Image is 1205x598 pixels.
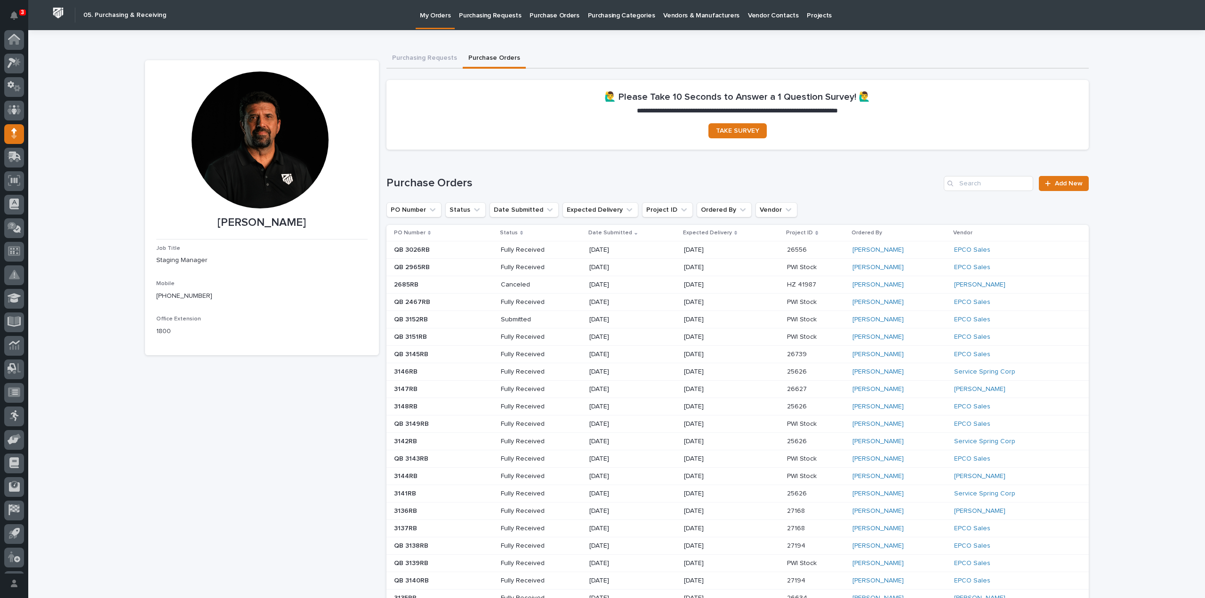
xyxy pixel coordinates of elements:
p: 27168 [787,505,807,515]
p: 25626 [787,401,809,411]
a: EPCO Sales [954,455,990,463]
tr: QB 3151RBQB 3151RB Fully Received[DATE][DATE]PWI StockPWI Stock [PERSON_NAME] EPCO Sales [386,328,1089,346]
a: Service Spring Corp [954,368,1015,376]
a: EPCO Sales [954,316,990,324]
p: [DATE] [589,577,657,585]
span: Mobile [156,281,175,287]
p: Fully Received [501,577,568,585]
p: Fully Received [501,525,568,533]
a: EPCO Sales [954,263,990,271]
p: Fully Received [501,455,568,463]
p: [DATE] [684,455,751,463]
p: QB 3152RB [394,314,430,324]
p: Status [500,228,518,238]
p: [DATE] [589,559,657,567]
button: Notifications [4,6,24,25]
p: 1800 [156,327,368,336]
p: [DATE] [589,316,657,324]
p: 3141RB [394,488,418,498]
p: 3148RB [394,401,419,411]
tr: QB 3138RBQB 3138RB Fully Received[DATE][DATE]2719427194 [PERSON_NAME] EPCO Sales [386,537,1089,555]
tr: 3146RB3146RB Fully Received[DATE][DATE]2562625626 [PERSON_NAME] Service Spring Corp [386,363,1089,381]
button: Ordered By [697,202,752,217]
tr: 3137RB3137RB Fully Received[DATE][DATE]2716827168 [PERSON_NAME] EPCO Sales [386,520,1089,537]
tr: QB 3140RBQB 3140RB Fully Received[DATE][DATE]2719427194 [PERSON_NAME] EPCO Sales [386,572,1089,589]
h1: Purchase Orders [386,176,940,190]
a: [PERSON_NAME] [852,559,904,567]
tr: 3147RB3147RB Fully Received[DATE][DATE]2662726627 [PERSON_NAME] [PERSON_NAME] [386,381,1089,398]
p: [DATE] [589,368,657,376]
p: 27194 [787,540,807,550]
tr: QB 2467RBQB 2467RB Fully Received[DATE][DATE]PWI StockPWI Stock [PERSON_NAME] EPCO Sales [386,294,1089,311]
tr: 3148RB3148RB Fully Received[DATE][DATE]2562625626 [PERSON_NAME] EPCO Sales [386,398,1089,415]
div: Notifications3 [12,11,24,26]
button: Status [445,202,486,217]
p: PWI Stock [787,262,819,271]
tr: 3142RB3142RB Fully Received[DATE][DATE]2562625626 [PERSON_NAME] Service Spring Corp [386,433,1089,450]
p: [DATE] [589,298,657,306]
p: Vendor [953,228,972,238]
a: [PERSON_NAME] [852,420,904,428]
p: QB 2467RB [394,296,432,306]
a: EPCO Sales [954,559,990,567]
p: [DATE] [589,403,657,411]
p: Fully Received [501,472,568,480]
p: 25626 [787,366,809,376]
a: Service Spring Corp [954,490,1015,498]
p: Ordered By [852,228,882,238]
a: [PERSON_NAME] [852,246,904,254]
p: [DATE] [684,385,751,393]
p: [DATE] [589,351,657,359]
p: [DATE] [684,333,751,341]
a: [PERSON_NAME] [852,385,904,393]
p: Expected Delivery [683,228,732,238]
p: [DATE] [589,507,657,515]
p: [DATE] [684,403,751,411]
p: [DATE] [684,281,751,289]
tr: QB 2965RBQB 2965RB Fully Received[DATE][DATE]PWI StockPWI Stock [PERSON_NAME] EPCO Sales [386,259,1089,276]
a: EPCO Sales [954,246,990,254]
p: PWI Stock [787,331,819,341]
span: Job Title [156,246,180,251]
a: [PERSON_NAME] [954,385,1005,393]
p: Fully Received [501,246,568,254]
p: HZ 41987 [787,279,818,289]
p: [DATE] [684,351,751,359]
p: [DATE] [684,298,751,306]
button: PO Number [386,202,442,217]
p: QB 2965RB [394,262,432,271]
a: [PERSON_NAME] [852,438,904,446]
p: QB 3145RB [394,349,430,359]
a: [PERSON_NAME] [852,298,904,306]
p: [DATE] [684,577,751,585]
p: 26556 [787,244,809,254]
p: Staging Manager [156,255,368,265]
button: Project ID [642,202,693,217]
p: 26627 [787,383,809,393]
h2: 🙋‍♂️ Please Take 10 Seconds to Answer a 1 Question Survey! 🙋‍♂️ [604,91,870,103]
p: Fully Received [501,298,568,306]
p: Fully Received [501,490,568,498]
p: Fully Received [501,507,568,515]
a: [PERSON_NAME] [954,507,1005,515]
p: 26739 [787,349,809,359]
p: 3 [21,9,24,16]
p: 27194 [787,575,807,585]
p: Fully Received [501,542,568,550]
p: [DATE] [684,246,751,254]
a: [PERSON_NAME] [954,281,1005,289]
p: Submitted [501,316,568,324]
tr: QB 3152RBQB 3152RB Submitted[DATE][DATE]PWI StockPWI Stock [PERSON_NAME] EPCO Sales [386,311,1089,328]
a: Add New [1039,176,1088,191]
a: [PERSON_NAME] [852,316,904,324]
a: EPCO Sales [954,298,990,306]
p: Fully Received [501,559,568,567]
p: [DATE] [589,333,657,341]
span: TAKE SURVEY [716,128,759,134]
a: [PERSON_NAME] [852,333,904,341]
button: Purchase Orders [463,49,526,69]
p: [DATE] [684,472,751,480]
p: 25626 [787,436,809,446]
tr: QB 3143RBQB 3143RB Fully Received[DATE][DATE]PWI StockPWI Stock [PERSON_NAME] EPCO Sales [386,450,1089,468]
a: [PERSON_NAME] [852,472,904,480]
